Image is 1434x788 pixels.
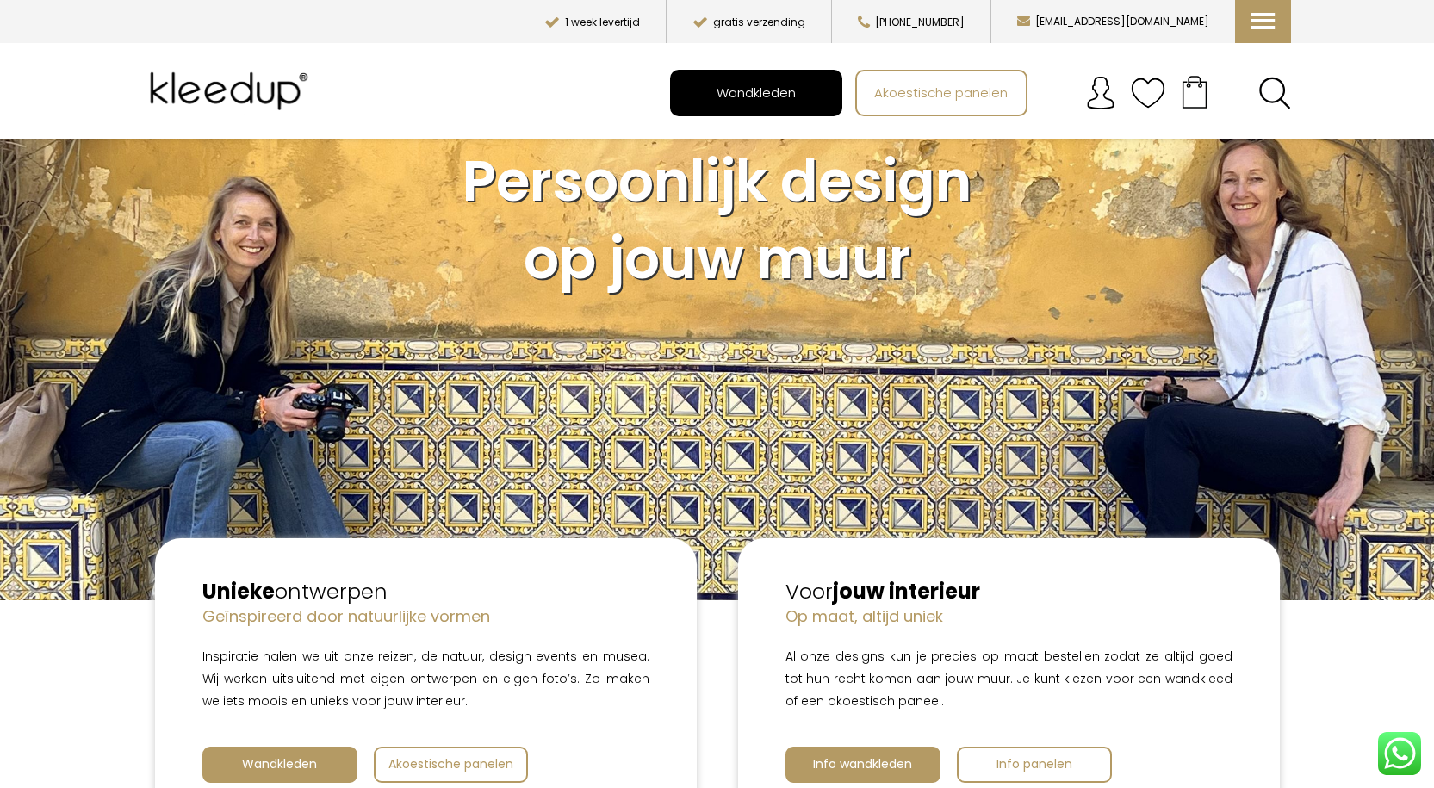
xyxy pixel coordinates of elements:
[670,70,1304,116] nav: Main menu
[813,755,912,772] span: Info wandkleden
[785,747,940,783] a: Info wandkleden
[202,747,357,783] a: Wandkleden
[957,747,1112,783] a: Info panelen
[1131,76,1165,110] img: verlanglijstje.svg
[1258,77,1291,109] a: Search
[202,605,649,627] h4: Geïnspireerd door natuurlijke vormen
[144,57,321,126] img: Kleedup
[374,747,528,783] a: Akoestische panelen
[462,142,972,220] span: Persoonlijk design
[672,71,841,115] a: Wandkleden
[707,76,805,109] span: Wandkleden
[524,220,911,298] span: op jouw muur
[857,71,1026,115] a: Akoestische panelen
[996,755,1072,772] span: Info panelen
[388,755,513,772] span: Akoestische panelen
[242,755,317,772] span: Wandkleden
[202,645,649,712] p: Inspiratie halen we uit onze reizen, de natuur, design events en musea. Wij werken uitsluitend me...
[1165,70,1224,113] a: Your cart
[865,76,1017,109] span: Akoestische panelen
[1083,76,1118,110] img: account.svg
[785,605,1232,627] h4: Op maat, altijd uniek
[785,645,1232,712] p: Al onze designs kun je precies op maat bestellen zodat ze altijd goed tot hun recht komen aan jou...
